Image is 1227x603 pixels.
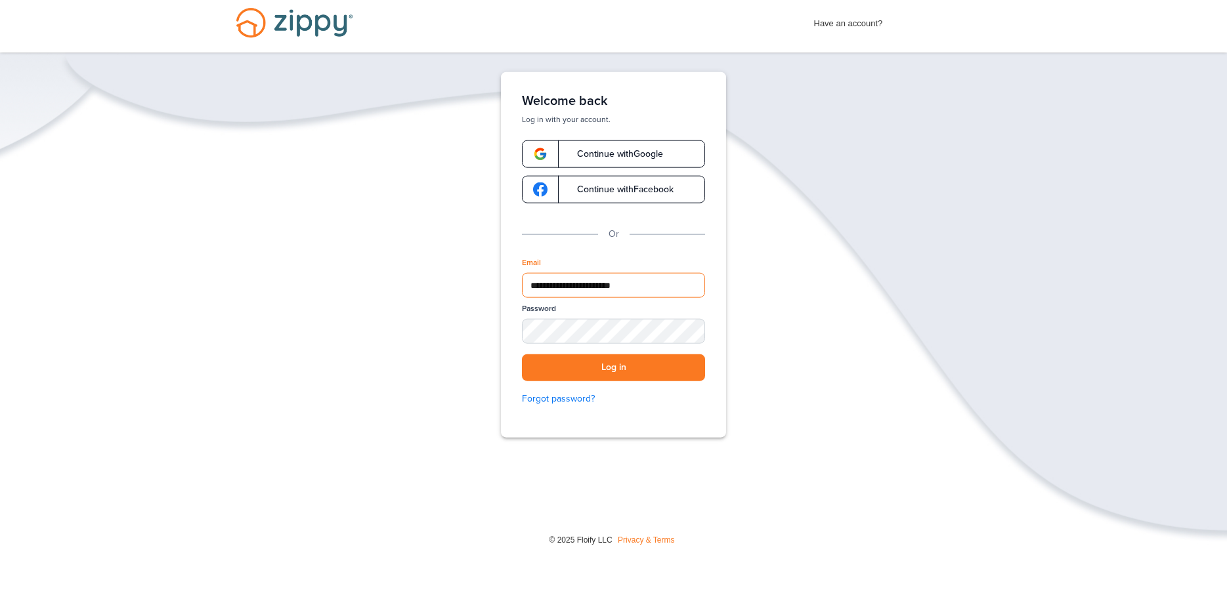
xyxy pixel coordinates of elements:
label: Password [522,303,556,314]
button: Log in [522,354,705,381]
span: © 2025 Floify LLC [549,535,612,545]
a: Forgot password? [522,392,705,406]
span: Continue with Facebook [564,185,674,194]
p: Or [609,227,619,241]
input: Email [522,273,705,298]
span: Continue with Google [564,150,663,159]
label: Email [522,257,541,268]
img: google-logo [533,182,548,197]
a: Privacy & Terms [618,535,674,545]
span: Have an account? [814,10,883,31]
input: Password [522,319,705,344]
img: google-logo [533,147,548,161]
h1: Welcome back [522,93,705,109]
a: google-logoContinue withFacebook [522,176,705,203]
a: google-logoContinue withGoogle [522,140,705,168]
p: Log in with your account. [522,114,705,125]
